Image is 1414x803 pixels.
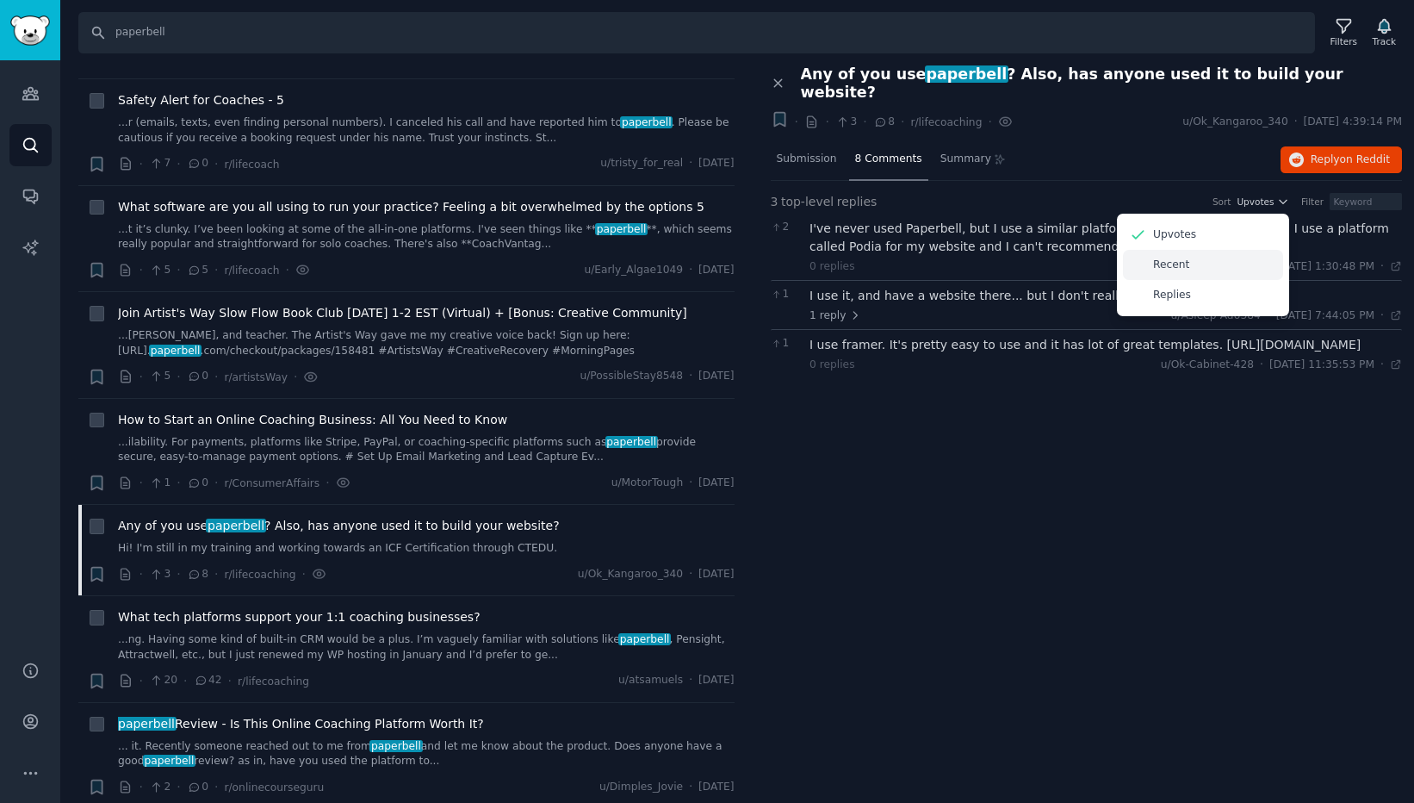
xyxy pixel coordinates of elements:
[698,567,734,582] span: [DATE]
[224,159,279,171] span: r/lifecoach
[149,476,171,491] span: 1
[1276,259,1374,275] span: [DATE] 1:30:48 PM
[599,780,683,795] span: u/Dimples_Jovie
[1373,35,1396,47] div: Track
[580,369,683,384] span: u/PossibleStay8548
[140,778,143,796] span: ·
[1212,196,1231,208] div: Sort
[600,156,683,171] span: u/tristy_for_real
[78,12,1315,53] input: Search Keyword
[118,304,687,322] a: Join Artist's Way Slow Flow Book Club [DATE] 1-2 EST (Virtual) + [Bonus: Creative Community]
[1330,35,1357,47] div: Filters
[140,155,143,173] span: ·
[224,371,288,383] span: r/artistsWay
[809,336,1402,354] div: I use framer. It's pretty easy to use and it has lot of great templates. [URL][DOMAIN_NAME]
[618,633,671,645] span: paperbell
[118,328,735,358] a: ...[PERSON_NAME], and teacher. The Artist's Way gave me my creative voice back! Sign up here: [UR...
[809,308,861,324] span: 1 reply
[771,287,801,302] span: 1
[988,113,991,131] span: ·
[301,565,305,583] span: ·
[809,287,1402,305] div: I use it, and have a website there... but I don't really send people to it.
[825,113,828,131] span: ·
[1380,308,1384,324] span: ·
[698,476,734,491] span: [DATE]
[177,778,180,796] span: ·
[595,223,648,235] span: paperbell
[578,567,683,582] span: u/Ok_Kangaroo_340
[795,113,798,131] span: ·
[118,541,735,557] a: Hi! I'm still in my training and working towards an ICF Certification through CTEDU.
[1161,358,1254,370] span: u/Ok-Cabinet-428
[689,780,692,795] span: ·
[183,672,187,690] span: ·
[177,155,180,173] span: ·
[187,476,208,491] span: 0
[689,369,692,384] span: ·
[194,673,222,688] span: 42
[187,780,208,795] span: 0
[689,156,692,171] span: ·
[187,369,208,384] span: 0
[326,474,329,492] span: ·
[809,220,1402,256] div: I've never used Paperbell, but I use a similar platform called Vibly and I love it!! I use a plat...
[118,739,735,769] a: ... it. Recently someone reached out to me frompaperbelland let me know about the product. Does a...
[206,519,266,532] span: paperbell
[689,567,692,582] span: ·
[910,116,982,128] span: r/lifecoaching
[605,436,658,448] span: paperbell
[1171,309,1261,321] span: u/Asleep-Ad6384
[611,476,684,491] span: u/MotorTough
[214,368,218,386] span: ·
[118,715,484,733] a: paperbellReview - Is This Online Coaching Platform Worth It?
[689,673,692,688] span: ·
[1330,193,1402,210] input: Keyword
[1276,308,1374,324] span: [DATE] 7:44:05 PM
[118,715,484,733] span: Review - Is This Online Coaching Platform Worth It?
[1380,259,1384,275] span: ·
[689,263,692,278] span: ·
[116,717,177,731] span: paperbell
[801,65,1403,102] span: Any of you use ? Also, has anyone used it to build your website?
[214,155,218,173] span: ·
[855,152,922,167] span: 8 Comments
[149,780,171,795] span: 2
[1269,358,1374,373] span: [DATE] 11:35:53 PM
[1281,146,1402,174] button: Replyon Reddit
[214,565,218,583] span: ·
[1182,115,1287,130] span: u/Ok_Kangaroo_340
[118,608,481,626] a: What tech platforms support your 1:1 coaching businesses?
[1304,115,1402,130] span: [DATE] 4:39:14 PM
[1260,358,1263,373] span: ·
[369,740,422,752] span: paperbell
[118,435,735,465] a: ...ilability. For payments, platforms like Stripe, PayPal, or coaching-specific platforms such as...
[698,673,734,688] span: [DATE]
[177,261,180,279] span: ·
[1153,258,1189,273] p: Recent
[925,65,1008,83] span: paperbell
[177,368,180,386] span: ·
[689,476,692,491] span: ·
[149,156,171,171] span: 7
[901,113,904,131] span: ·
[140,474,143,492] span: ·
[224,569,295,581] span: r/lifecoaching
[118,91,284,109] a: Safety Alert for Coaches - 5
[698,263,734,278] span: [DATE]
[238,675,309,688] span: r/lifecoaching
[118,411,507,429] a: How to Start an Online Coaching Business: All You Need to Know
[584,263,683,278] span: u/Early_Algae1049
[1380,358,1384,373] span: ·
[228,672,232,690] span: ·
[771,193,778,211] span: 3
[214,261,218,279] span: ·
[1340,153,1390,165] span: on Reddit
[837,193,878,211] span: replies
[118,632,735,663] a: ...ng. Having some kind of built-in CRM would be a plus. I’m vaguely familiar with solutions like...
[771,220,801,235] span: 2
[698,780,734,795] span: [DATE]
[143,755,195,767] span: paperbell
